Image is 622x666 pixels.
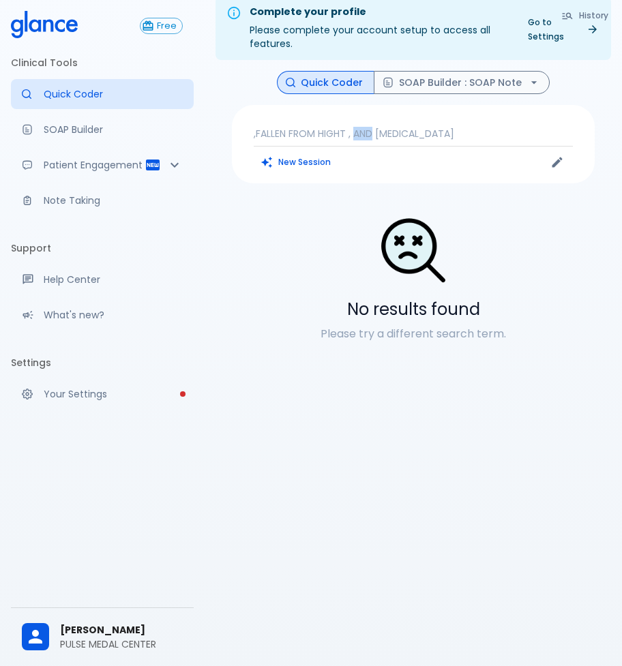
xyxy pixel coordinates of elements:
li: Clinical Tools [11,46,194,79]
a: Go to Settings [520,12,606,46]
button: Quick Coder [277,71,374,95]
button: Edit [547,152,567,172]
p: SOAP Builder [44,123,183,136]
p: What's new? [44,308,183,322]
span: [PERSON_NAME] [60,623,183,637]
div: Recent updates and feature releases [11,300,194,330]
a: Advanced note-taking [11,185,194,215]
p: ,FALLEN FROM HIGHT , AND [MEDICAL_DATA] [254,127,573,140]
a: Please complete account setup [11,379,194,409]
a: Docugen: Compose a clinical documentation in seconds [11,115,194,145]
p: PULSE MEDAL CENTER [60,637,183,651]
h5: No results found [232,299,595,320]
div: [PERSON_NAME]PULSE MEDAL CENTER [11,614,194,661]
button: Clears all inputs and results. [254,152,339,172]
p: Please try a different search term. [232,326,595,342]
li: Support [11,232,194,264]
p: Patient Engagement [44,158,145,172]
div: Patient Reports & Referrals [11,150,194,180]
span: Free [151,21,182,31]
li: Settings [11,346,194,379]
button: SOAP Builder : SOAP Note [374,71,550,95]
div: Complete your profile [250,5,509,20]
p: Quick Coder [44,87,183,101]
div: Please complete your account setup to access all features. [250,1,509,56]
p: Help Center [44,273,183,286]
button: History [554,5,617,25]
a: Get help from our support team [11,264,194,294]
img: Search Not Found [379,216,447,284]
p: Your Settings [44,387,183,401]
a: Click to view or change your subscription [140,18,194,34]
button: Free [140,18,183,34]
a: Moramiz: Find ICD10AM codes instantly [11,79,194,109]
p: Note Taking [44,194,183,207]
